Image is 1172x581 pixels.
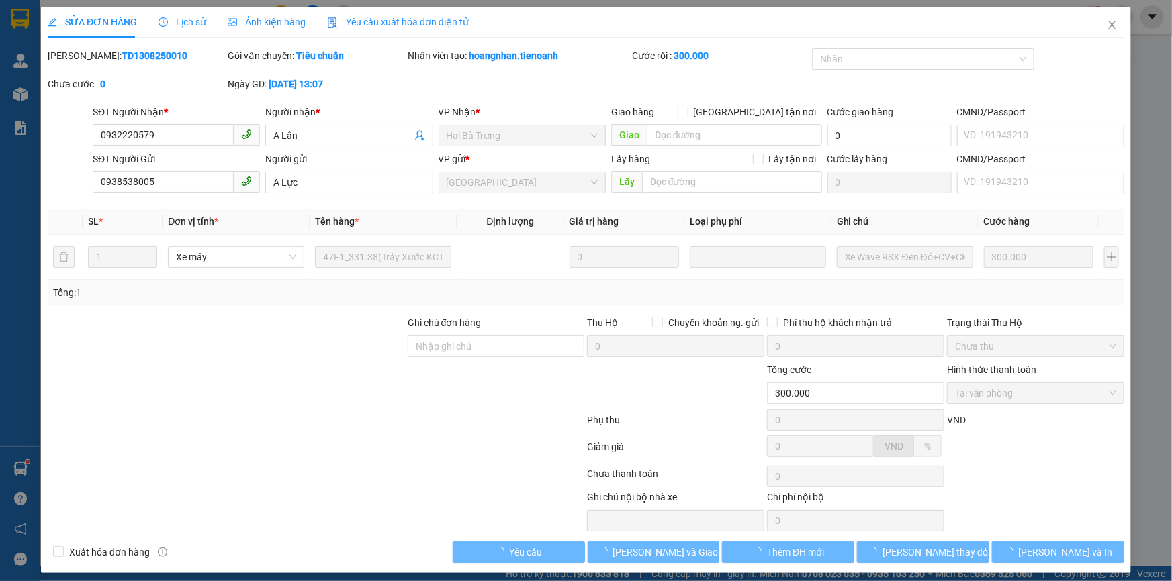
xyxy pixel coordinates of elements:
[883,545,990,560] span: [PERSON_NAME] thay đổi
[1107,19,1118,30] span: close
[447,172,598,193] span: Thủ Đức
[228,17,306,28] span: Ảnh kiện hàng
[48,48,225,63] div: [PERSON_NAME]:
[632,48,809,63] div: Cước rồi :
[414,130,425,141] span: user-add
[265,105,433,119] div: Người nhận
[586,439,766,463] div: Giảm giá
[439,107,476,117] span: VP Nhận
[408,335,585,357] input: Ghi chú đơn hàng
[53,285,453,300] div: Tổng: 1
[269,78,323,89] b: [DATE] 13:07
[486,216,534,227] span: Định lượng
[265,152,433,166] div: Người gửi
[957,105,1124,119] div: CMND/Passport
[1093,7,1131,44] button: Close
[159,17,168,27] span: clock-circle
[168,216,218,227] span: Đơn vị tính
[570,246,679,268] input: 0
[570,216,619,227] span: Giá trị hàng
[1019,545,1113,560] span: [PERSON_NAME] và In
[885,441,903,452] span: VND
[158,547,167,557] span: info-circle
[228,48,405,63] div: Gói vận chuyển:
[947,315,1124,330] div: Trạng thái Thu Hộ
[296,50,344,61] b: Tiêu chuẩn
[767,364,811,375] span: Tổng cước
[315,216,359,227] span: Tên hàng
[947,364,1036,375] label: Hình thức thanh toán
[408,48,630,63] div: Nhân viên tạo:
[837,246,973,268] input: Ghi Chú
[588,541,720,563] button: [PERSON_NAME] và Giao hàng
[327,17,469,28] span: Yêu cầu xuất hóa đơn điện tử
[611,124,647,146] span: Giao
[587,317,618,328] span: Thu Hộ
[469,50,559,61] b: hoangnhan.tienoanh
[684,209,831,235] th: Loại phụ phí
[93,152,260,166] div: SĐT Người Gửi
[510,545,543,560] span: Yêu cầu
[611,154,650,164] span: Lấy hàng
[611,107,654,117] span: Giao hàng
[598,547,613,556] span: loading
[827,125,952,146] input: Cước giao hàng
[447,125,598,146] span: Hai Bà Trưng
[586,413,766,436] div: Phụ thu
[53,246,75,268] button: delete
[827,154,888,164] label: Cước lấy hàng
[48,17,57,27] span: edit
[241,176,252,187] span: phone
[663,315,764,330] span: Chuyển khoản ng. gửi
[778,315,897,330] span: Phí thu hộ khách nhận trả
[752,547,767,556] span: loading
[674,50,709,61] b: 300.000
[228,76,405,91] div: Ngày GD:
[947,415,966,425] span: VND
[327,17,338,28] img: icon
[159,17,206,28] span: Lịch sử
[957,152,1124,166] div: CMND/Passport
[722,541,854,563] button: Thêm ĐH mới
[611,171,642,193] span: Lấy
[122,50,187,61] b: TD1308250010
[857,541,989,563] button: [PERSON_NAME] thay đổi
[1104,246,1119,268] button: plus
[586,466,766,490] div: Chưa thanh toán
[827,172,952,193] input: Cước lấy hàng
[955,383,1116,403] span: Tại văn phòng
[495,547,510,556] span: loading
[228,17,237,27] span: picture
[439,152,606,166] div: VP gửi
[924,441,931,452] span: %
[48,76,225,91] div: Chưa cước :
[764,152,822,166] span: Lấy tận nơi
[688,105,822,119] span: [GEOGRAPHIC_DATA] tận nơi
[100,78,105,89] b: 0
[613,545,742,560] span: [PERSON_NAME] và Giao hàng
[176,247,296,267] span: Xe máy
[984,216,1030,227] span: Cước hàng
[827,107,894,117] label: Cước giao hàng
[93,105,260,119] div: SĐT Người Nhận
[647,124,822,146] input: Dọc đường
[88,216,99,227] span: SL
[48,17,137,28] span: SỬA ĐƠN HÀNG
[315,246,451,268] input: VD: Bàn, Ghế
[831,209,979,235] th: Ghi chú
[642,171,822,193] input: Dọc đường
[955,336,1116,356] span: Chưa thu
[241,129,252,140] span: phone
[984,246,1093,268] input: 0
[767,545,824,560] span: Thêm ĐH mới
[64,545,155,560] span: Xuất hóa đơn hàng
[868,547,883,556] span: loading
[453,541,585,563] button: Yêu cầu
[992,541,1124,563] button: [PERSON_NAME] và In
[587,490,764,510] div: Ghi chú nội bộ nhà xe
[1004,547,1019,556] span: loading
[408,317,482,328] label: Ghi chú đơn hàng
[767,490,944,510] div: Chi phí nội bộ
